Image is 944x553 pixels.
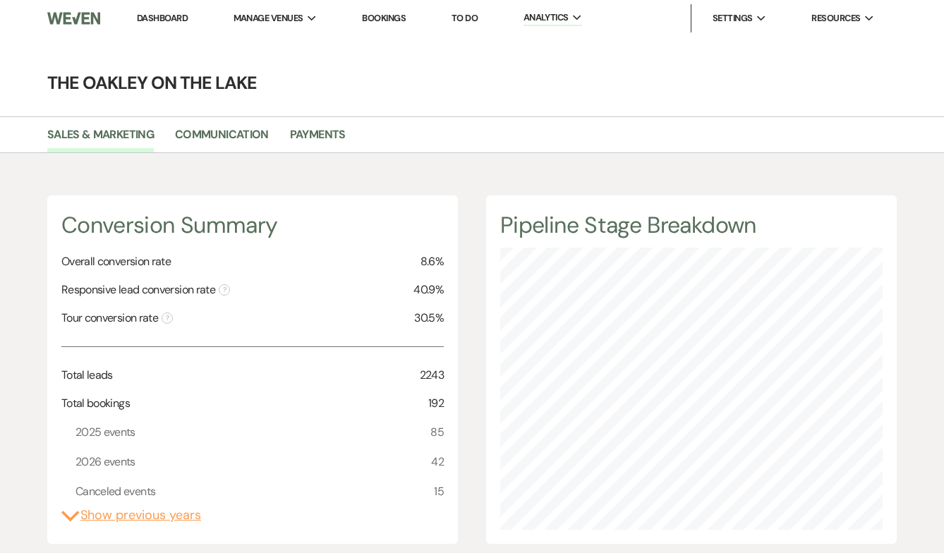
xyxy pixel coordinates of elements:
a: Sales & Marketing [47,126,154,152]
span: 85 [430,423,444,442]
a: Dashboard [137,12,188,24]
span: Total leads [61,367,113,384]
a: Bookings [362,12,406,24]
span: Analytics [524,11,569,25]
button: Show previous years [61,506,201,525]
h4: Conversion Summary [61,209,444,241]
span: Tour conversion rate [61,310,173,327]
span: Total bookings [61,395,130,412]
span: 42 [431,453,444,471]
a: Payments [290,126,346,152]
span: 40.9% [413,281,444,298]
span: Overall conversion rate [61,253,171,270]
span: ? [162,312,173,324]
span: Resources [811,11,860,25]
a: To Do [452,12,478,24]
span: 30.5% [414,310,444,327]
span: ? [219,284,230,296]
span: Manage Venues [234,11,303,25]
span: 2025 events [75,423,135,442]
span: Settings [713,11,753,25]
span: 15 [434,482,444,501]
span: 8.6% [420,253,444,270]
span: 2026 events [75,453,135,471]
span: Canceled events [75,482,155,501]
span: 2243 [420,367,444,384]
img: Weven Logo [47,4,100,33]
h4: Pipeline Stage Breakdown [500,209,883,241]
a: Communication [175,126,269,152]
span: Responsive lead conversion rate [61,281,230,298]
span: 192 [428,395,444,412]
